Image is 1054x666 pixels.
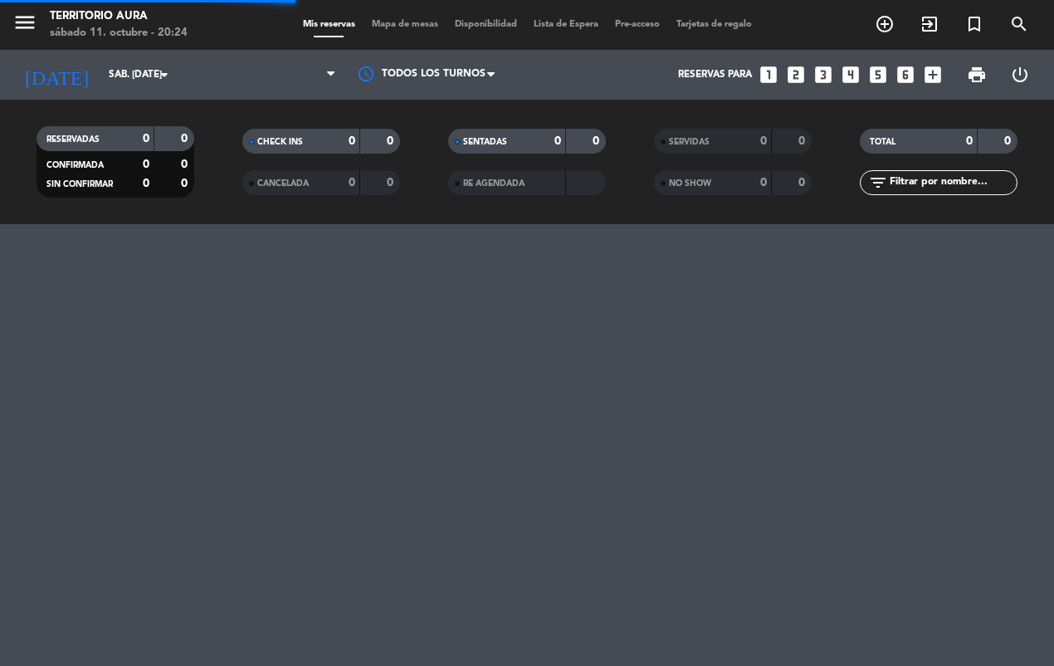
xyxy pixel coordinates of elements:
i: looks_5 [867,64,889,86]
i: power_settings_new [1010,65,1030,85]
span: Mapa de mesas [364,20,446,29]
i: looks_3 [812,64,834,86]
span: print [967,65,987,85]
button: menu [12,10,37,41]
span: CHECK INS [257,138,303,146]
span: SERVIDAS [669,138,710,146]
strong: 0 [1004,135,1014,147]
strong: 0 [760,135,767,147]
span: SIN CONFIRMAR [46,180,113,189]
i: exit_to_app [920,14,939,34]
i: add_circle_outline [875,14,895,34]
strong: 0 [181,178,191,189]
span: Disponibilidad [446,20,525,29]
span: RESERVADAS [46,135,100,144]
i: menu [12,10,37,35]
strong: 0 [143,133,149,144]
i: looks_two [785,64,807,86]
strong: 0 [387,135,397,147]
i: arrow_drop_down [154,65,174,85]
span: TOTAL [870,138,895,146]
span: Lista de Espera [525,20,607,29]
strong: 0 [554,135,561,147]
strong: 0 [181,133,191,144]
strong: 0 [798,177,808,189]
i: [DATE] [12,56,100,93]
i: looks_one [758,64,779,86]
strong: 0 [387,177,397,189]
strong: 0 [349,135,355,147]
span: CANCELADA [257,179,309,188]
span: Mis reservas [295,20,364,29]
strong: 0 [593,135,603,147]
strong: 0 [349,177,355,189]
strong: 0 [798,135,808,147]
input: Filtrar por nombre... [888,174,1017,192]
i: filter_list [868,173,888,193]
i: turned_in_not [964,14,984,34]
strong: 0 [143,178,149,189]
span: SENTADAS [463,138,507,146]
div: sábado 11. octubre - 20:24 [50,25,188,42]
span: Reserva especial [952,10,997,38]
div: TERRITORIO AURA [50,8,188,25]
strong: 0 [760,177,767,189]
span: WALK IN [907,10,952,38]
span: CONFIRMADA [46,161,104,169]
span: Reservas para [678,69,752,81]
span: BUSCAR [997,10,1042,38]
span: NO SHOW [669,179,711,188]
strong: 0 [143,159,149,170]
i: looks_6 [895,64,916,86]
i: add_box [922,64,944,86]
i: looks_4 [840,64,861,86]
strong: 0 [966,135,973,147]
span: RE AGENDADA [463,179,525,188]
span: Pre-acceso [607,20,668,29]
div: LOG OUT [998,50,1042,100]
span: Tarjetas de regalo [668,20,760,29]
strong: 0 [181,159,191,170]
span: RESERVAR MESA [862,10,907,38]
i: search [1009,14,1029,34]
